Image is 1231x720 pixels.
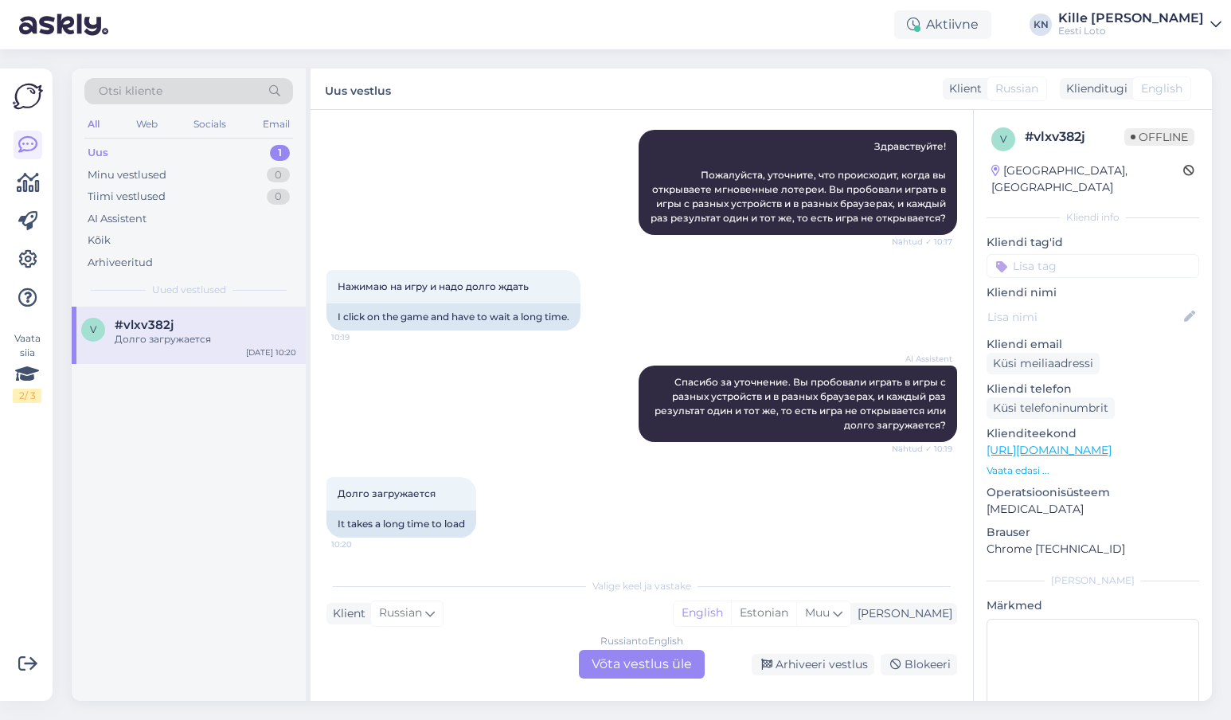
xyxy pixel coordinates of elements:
div: Valige keel ja vastake [326,579,957,593]
div: English [674,601,731,625]
span: #vlxv382j [115,318,174,332]
div: Eesti Loto [1058,25,1204,37]
img: Askly Logo [13,81,43,112]
a: [URL][DOMAIN_NAME] [987,443,1112,457]
span: Нажимаю на игру и надо долго ждать [338,280,529,292]
div: Võta vestlus üle [579,650,705,679]
div: Uus [88,145,108,161]
span: AI Assistent [893,353,952,365]
p: Kliendi telefon [987,381,1199,397]
p: Klienditeekond [987,425,1199,442]
div: Kõik [88,233,111,248]
span: v [1000,133,1006,145]
div: Tiimi vestlused [88,189,166,205]
div: [PERSON_NAME] [987,573,1199,588]
input: Lisa tag [987,254,1199,278]
label: Uus vestlus [325,78,391,100]
p: Chrome [TECHNICAL_ID] [987,541,1199,558]
span: Спасибо за уточнение. Вы пробовали играть в игры с разных устройств и в разных браузерах, и кажды... [655,376,948,431]
span: Uued vestlused [152,283,226,297]
div: 1 [270,145,290,161]
span: Nähtud ✓ 10:17 [892,236,952,248]
div: Russian to English [600,634,683,648]
p: Kliendi tag'id [987,234,1199,251]
span: Offline [1124,128,1194,146]
span: Долго загружается [338,487,436,499]
div: Klient [943,80,982,97]
span: Otsi kliente [99,83,162,100]
span: Russian [995,80,1038,97]
div: All [84,114,103,135]
span: English [1141,80,1182,97]
div: Socials [190,114,229,135]
div: Arhiveeri vestlus [752,654,874,675]
div: Küsi meiliaadressi [987,353,1100,374]
p: [MEDICAL_DATA] [987,501,1199,518]
p: Brauser [987,524,1199,541]
div: AI Assistent [88,211,147,227]
div: It takes a long time to load [326,511,476,538]
p: Kliendi email [987,336,1199,353]
div: Estonian [731,601,796,625]
div: [DATE] 10:20 [246,346,296,358]
div: I click on the game and have to wait a long time. [326,303,580,331]
div: 0 [267,167,290,183]
div: 0 [267,189,290,205]
div: KN [1030,14,1052,36]
span: v [90,323,96,335]
div: Aktiivne [894,10,991,39]
div: Arhiveeritud [88,255,153,271]
div: 2 / 3 [13,389,41,403]
p: Operatsioonisüsteem [987,484,1199,501]
div: Kille [PERSON_NAME] [1058,12,1204,25]
div: Klient [326,605,365,622]
div: Minu vestlused [88,167,166,183]
div: Vaata siia [13,331,41,403]
span: 10:19 [331,331,391,343]
p: Vaata edasi ... [987,464,1199,478]
span: 10:20 [331,538,391,550]
p: Kliendi nimi [987,284,1199,301]
span: Muu [805,605,830,620]
div: Web [133,114,161,135]
div: Email [260,114,293,135]
div: Долго загружается [115,332,296,346]
div: Küsi telefoninumbrit [987,397,1115,419]
div: Blokeeri [881,654,957,675]
div: [GEOGRAPHIC_DATA], [GEOGRAPHIC_DATA] [991,162,1183,196]
p: Märkmed [987,597,1199,614]
span: Nähtud ✓ 10:19 [892,443,952,455]
span: Russian [379,605,422,622]
input: Lisa nimi [987,308,1181,326]
div: # vlxv382j [1025,127,1124,147]
div: [PERSON_NAME] [851,605,952,622]
a: Kille [PERSON_NAME]Eesti Loto [1058,12,1221,37]
div: Klienditugi [1060,80,1127,97]
div: Kliendi info [987,210,1199,225]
